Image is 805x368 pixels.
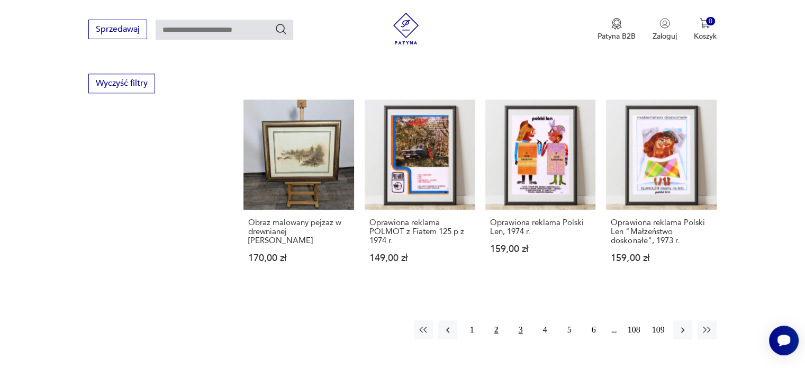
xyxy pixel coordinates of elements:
img: Ikonka użytkownika [659,18,670,29]
p: 170,00 zł [248,254,349,263]
button: 108 [625,320,644,339]
a: Obraz malowany pejzaż w drewnianej ramie MASSAObraz malowany pejzaż w drewnianej [PERSON_NAME]170... [243,100,354,283]
p: Ćmielów [105,62,132,74]
button: 0Koszyk [694,18,717,41]
p: Koszyk [694,31,717,41]
button: Szukaj [275,23,287,35]
div: 0 [706,17,715,26]
button: 109 [649,320,668,339]
button: Sprzedawaj [88,20,147,39]
h3: Oprawiona reklama Polski Len, 1974 r. [490,218,591,236]
button: 2 [487,320,506,339]
button: Zaloguj [653,18,677,41]
a: Oprawiona reklama Polski Len "Małżeństwo doskonałe", 1973 r.Oprawiona reklama Polski Len "Małżeńs... [606,100,716,283]
h3: Obraz malowany pejzaż w drewnianej [PERSON_NAME] [248,218,349,245]
a: Oprawiona reklama POLMOT z Fiatem 125 p z 1974 r.Oprawiona reklama POLMOT z Fiatem 125 p z 1974 r... [365,100,475,283]
button: 6 [584,320,603,339]
a: Sprzedawaj [88,26,147,34]
button: Patyna B2B [598,18,636,41]
p: 159,00 zł [490,245,591,254]
img: Ikona medalu [611,18,622,30]
p: 149,00 zł [369,254,470,263]
img: Ikona koszyka [700,18,710,29]
button: 1 [463,320,482,339]
iframe: Smartsupp widget button [769,326,799,355]
button: Wyczyść filtry [88,74,155,93]
a: Ikona medaluPatyna B2B [598,18,636,41]
a: Oprawiona reklama Polski Len, 1974 r.Oprawiona reklama Polski Len, 1974 r.159,00 zł [485,100,595,283]
p: Patyna B2B [598,31,636,41]
p: 159,00 zł [611,254,711,263]
button: 3 [511,320,530,339]
img: Patyna - sklep z meblami i dekoracjami vintage [390,13,422,44]
button: 4 [536,320,555,339]
h3: Oprawiona reklama Polski Len "Małżeństwo doskonałe", 1973 r. [611,218,711,245]
p: Zaloguj [653,31,677,41]
h3: Oprawiona reklama POLMOT z Fiatem 125 p z 1974 r. [369,218,470,245]
p: 299,00 zł [369,53,470,62]
button: 5 [560,320,579,339]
